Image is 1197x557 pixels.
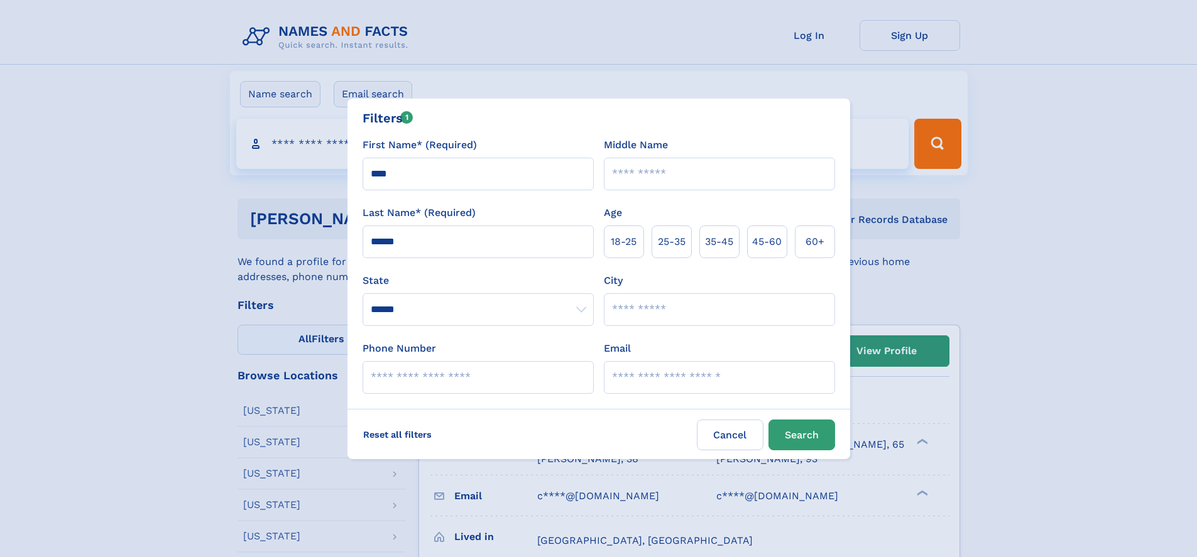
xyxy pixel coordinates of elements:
span: 45‑60 [752,234,782,249]
label: Phone Number [363,341,436,356]
span: 18‑25 [611,234,637,249]
span: 35‑45 [705,234,733,249]
span: 25‑35 [658,234,686,249]
span: 60+ [806,234,824,249]
label: State [363,273,594,288]
button: Search [768,419,835,450]
label: Reset all filters [355,419,440,450]
label: Age [604,205,622,220]
label: Cancel [697,419,763,450]
label: City [604,273,623,288]
div: Filters [363,109,413,127]
label: Last Name* (Required) [363,205,476,220]
label: Email [604,341,631,356]
label: Middle Name [604,138,668,153]
label: First Name* (Required) [363,138,477,153]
